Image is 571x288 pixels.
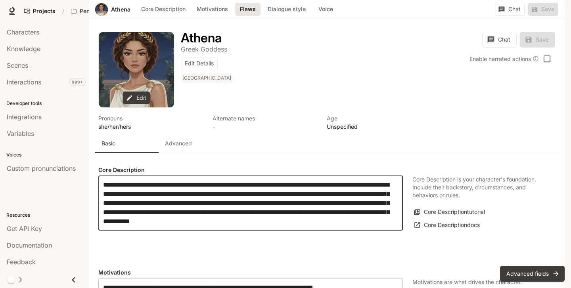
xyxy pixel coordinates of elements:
p: she/her/hers [98,122,203,131]
p: - [213,122,317,131]
p: Advanced [165,139,192,147]
button: Open character details dialog [98,114,203,131]
button: Open character details dialog [327,114,431,131]
a: Go to projects [21,3,59,19]
button: Core Description [137,3,190,16]
button: Open character avatar dialog [99,32,174,107]
h4: Motivations [98,269,403,277]
p: Age [327,114,431,122]
button: Open character details dialog [213,114,317,131]
button: Dialogue style [264,3,310,16]
div: Avatar image [95,3,108,16]
button: Open character details dialog [181,32,222,44]
button: Edit Details [181,57,218,70]
p: Pen Pals [Production] [80,8,124,15]
button: Voice [313,3,338,16]
button: Open workspace menu [67,3,136,19]
a: Athena [111,7,130,12]
a: Core Descriptiondocs [412,219,482,232]
button: Chat [482,32,517,48]
button: Chat [495,3,525,16]
div: Enable narrated actions [469,55,539,63]
div: label [98,175,403,231]
button: Flaws [235,3,261,16]
p: Basic [102,139,115,147]
p: Unspecified [327,122,431,131]
p: Alternate names [213,114,317,122]
button: Open character avatar dialog [95,3,108,16]
button: Core Descriptiontutorial [412,206,487,219]
span: Projects [33,8,56,15]
div: Avatar image [99,32,174,107]
div: / [59,7,67,15]
button: Motivations [193,3,232,16]
p: Motivations are what drives the character. [412,278,522,286]
h1: Athena [181,30,222,46]
p: Greek Goddess [181,45,227,53]
button: Edit [123,92,150,105]
button: Open character details dialog [181,73,234,86]
button: Open character details dialog [181,44,227,54]
span: Greece [181,73,234,83]
p: Pronouns [98,114,203,122]
button: Advanced fields [500,266,565,282]
p: Core Description is your character's foundation. Include their backstory, circumstances, and beha... [412,175,546,199]
h4: Core Description [98,166,403,174]
p: [GEOGRAPHIC_DATA] [182,75,231,81]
